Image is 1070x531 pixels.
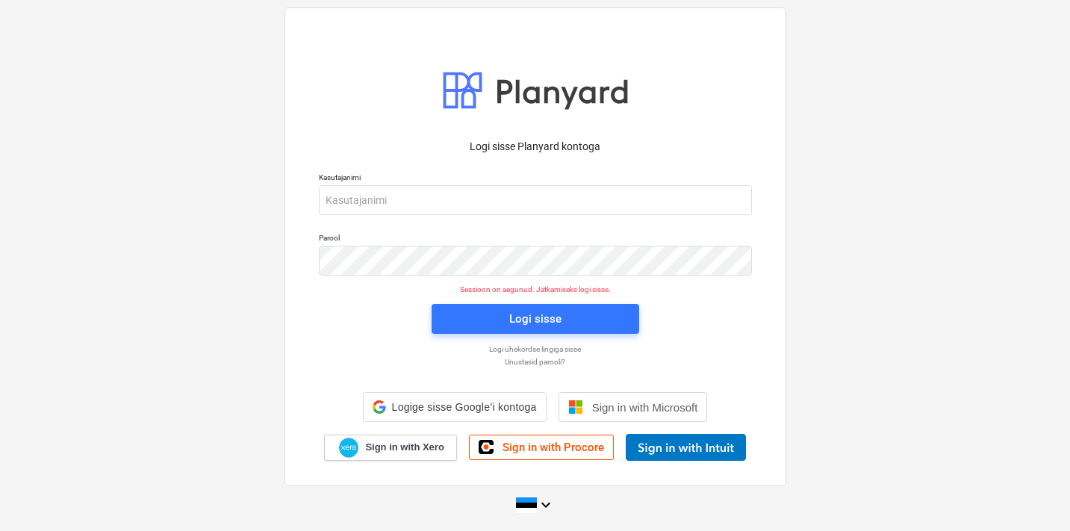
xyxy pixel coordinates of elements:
a: Unustasid parooli? [311,357,759,367]
a: Sign in with Procore [469,435,614,460]
input: Kasutajanimi [319,185,752,215]
img: Xero logo [339,438,358,458]
span: Sign in with Procore [503,441,604,454]
p: Logi sisse Planyard kontoga [319,139,752,155]
span: Sign in with Microsoft [592,401,698,414]
div: Logi sisse [509,309,562,329]
a: Sign in with Xero [324,435,457,461]
i: keyboard_arrow_down [537,496,555,514]
p: Sessioon on aegunud. Jätkamiseks logi sisse. [310,285,761,294]
span: Sign in with Xero [365,441,444,454]
p: Parool [319,233,752,246]
p: Kasutajanimi [319,173,752,185]
div: Logige sisse Google’i kontoga [363,392,547,422]
button: Logi sisse [432,304,639,334]
span: Logige sisse Google’i kontoga [392,401,537,413]
a: Logi ühekordse lingiga sisse [311,344,759,354]
img: Microsoft logo [568,400,583,414]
